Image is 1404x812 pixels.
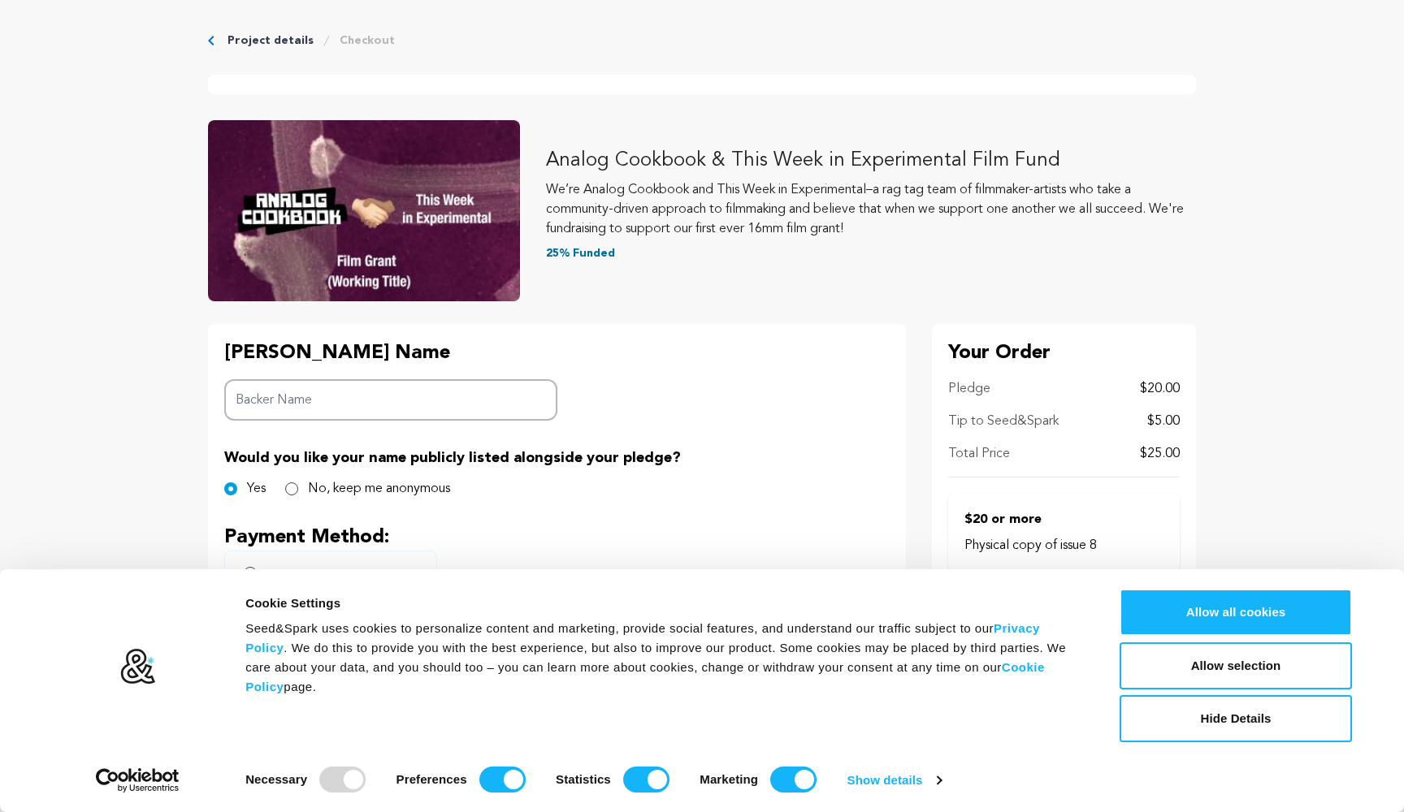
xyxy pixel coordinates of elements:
button: Allow all cookies [1120,589,1352,636]
p: Payment Method: [224,525,890,551]
a: Checkout [340,32,395,49]
p: $5.00 [1147,412,1180,431]
p: We’re Analog Cookbook and This Week in Experimental–a rag tag team of filmmaker-artists who take ... [546,180,1196,239]
button: Hide Details [1120,695,1352,742]
a: Usercentrics Cookiebot - opens in a new window [67,768,209,793]
p: Would you like your name publicly listed alongside your pledge? [224,447,890,469]
p: Analog Cookbook & This Week in Experimental Film Fund [546,148,1196,174]
strong: Marketing [700,772,758,786]
a: Project details [227,32,314,49]
p: Tip to Seed&Spark [948,412,1059,431]
p: $20 or more [964,510,1163,529]
input: Backer Name [224,379,557,421]
p: Your Order [948,340,1180,366]
p: $25.00 [1140,444,1180,464]
p: Physical copy of issue 8 [964,536,1163,555]
label: Yes [247,479,266,499]
p: 25% Funded [546,245,1196,261]
p: Pledge [948,379,990,399]
div: Seed&Spark uses cookies to personalize content and marketing, provide social features, and unders... [245,619,1083,697]
strong: Necessary [245,772,307,786]
button: Allow selection [1120,642,1352,689]
div: Cookie Settings [245,594,1083,613]
a: Show details [847,768,942,793]
strong: Statistics [556,772,611,786]
p: Total Price [948,444,1010,464]
a: Privacy Policy [245,621,1040,654]
label: No, keep me anonymous [308,479,450,499]
div: Breadcrumb [208,32,1196,49]
strong: Preferences [396,772,467,786]
img: logo [119,648,156,685]
p: [PERSON_NAME] Name [224,340,557,366]
img: Analog Cookbook & This Week in Experimental Film Fund image [208,120,520,301]
p: $20.00 [1140,379,1180,399]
